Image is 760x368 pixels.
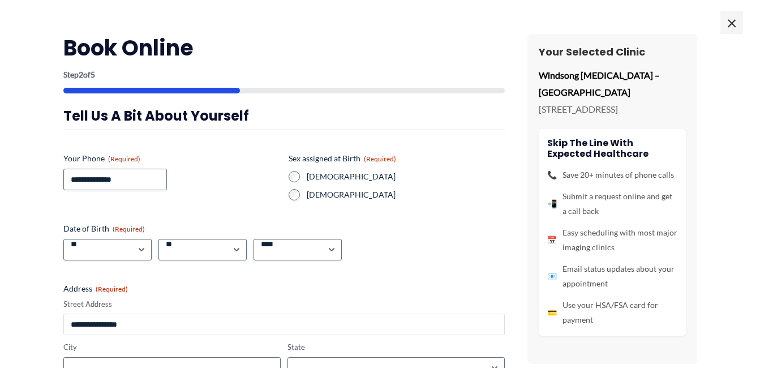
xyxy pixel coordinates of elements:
legend: Date of Birth [63,223,145,234]
span: (Required) [96,285,128,293]
label: City [63,342,281,353]
span: 📧 [547,269,557,284]
span: (Required) [108,155,140,163]
legend: Sex assigned at Birth [289,153,396,164]
p: [STREET_ADDRESS] [539,101,686,118]
li: Save 20+ minutes of phone calls [547,168,677,182]
h3: Your Selected Clinic [539,45,686,58]
span: 📞 [547,168,557,182]
p: Step of [63,71,505,79]
h3: Tell us a bit about yourself [63,107,505,125]
label: State [287,342,505,353]
span: 2 [79,70,83,79]
h2: Book Online [63,34,505,62]
label: Street Address [63,299,505,310]
span: 5 [91,70,95,79]
li: Submit a request online and get a call back [547,189,677,219]
li: Email status updates about your appointment [547,262,677,291]
label: Your Phone [63,153,280,164]
span: (Required) [364,155,396,163]
label: [DEMOGRAPHIC_DATA] [307,171,505,182]
legend: Address [63,283,128,294]
h4: Skip the line with Expected Healthcare [547,138,677,159]
span: × [720,11,743,34]
span: 📲 [547,196,557,211]
label: [DEMOGRAPHIC_DATA] [307,189,505,200]
p: Windsong [MEDICAL_DATA] – [GEOGRAPHIC_DATA] [539,67,686,100]
span: 💳 [547,305,557,320]
li: Easy scheduling with most major imaging clinics [547,225,677,255]
span: 📅 [547,233,557,247]
span: (Required) [113,225,145,233]
li: Use your HSA/FSA card for payment [547,298,677,327]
